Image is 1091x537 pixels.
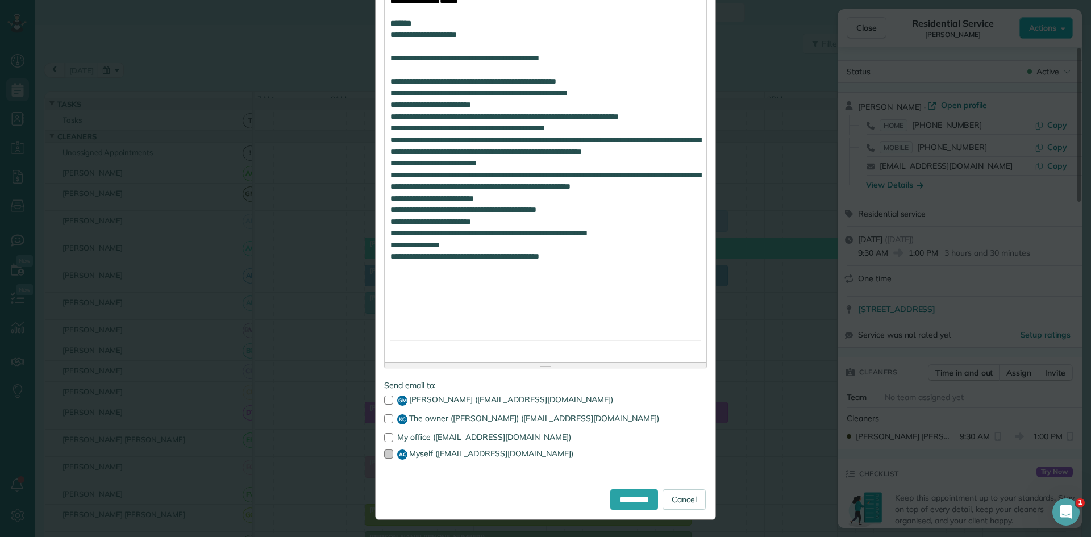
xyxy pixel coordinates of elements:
label: Myself ([EMAIL_ADDRESS][DOMAIN_NAME]) [384,449,707,460]
a: Cancel [663,489,706,510]
span: 1 [1076,498,1085,507]
span: KC [397,414,407,424]
label: The owner ([PERSON_NAME]) ([EMAIL_ADDRESS][DOMAIN_NAME]) [384,414,707,424]
div: Resize [385,363,706,368]
label: Send email to: [384,380,707,391]
span: AC [397,449,407,460]
span: GM [397,396,407,406]
label: My office ([EMAIL_ADDRESS][DOMAIN_NAME]) [384,433,707,441]
label: [PERSON_NAME] ([EMAIL_ADDRESS][DOMAIN_NAME]) [384,396,707,406]
iframe: Intercom live chat [1052,498,1080,526]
